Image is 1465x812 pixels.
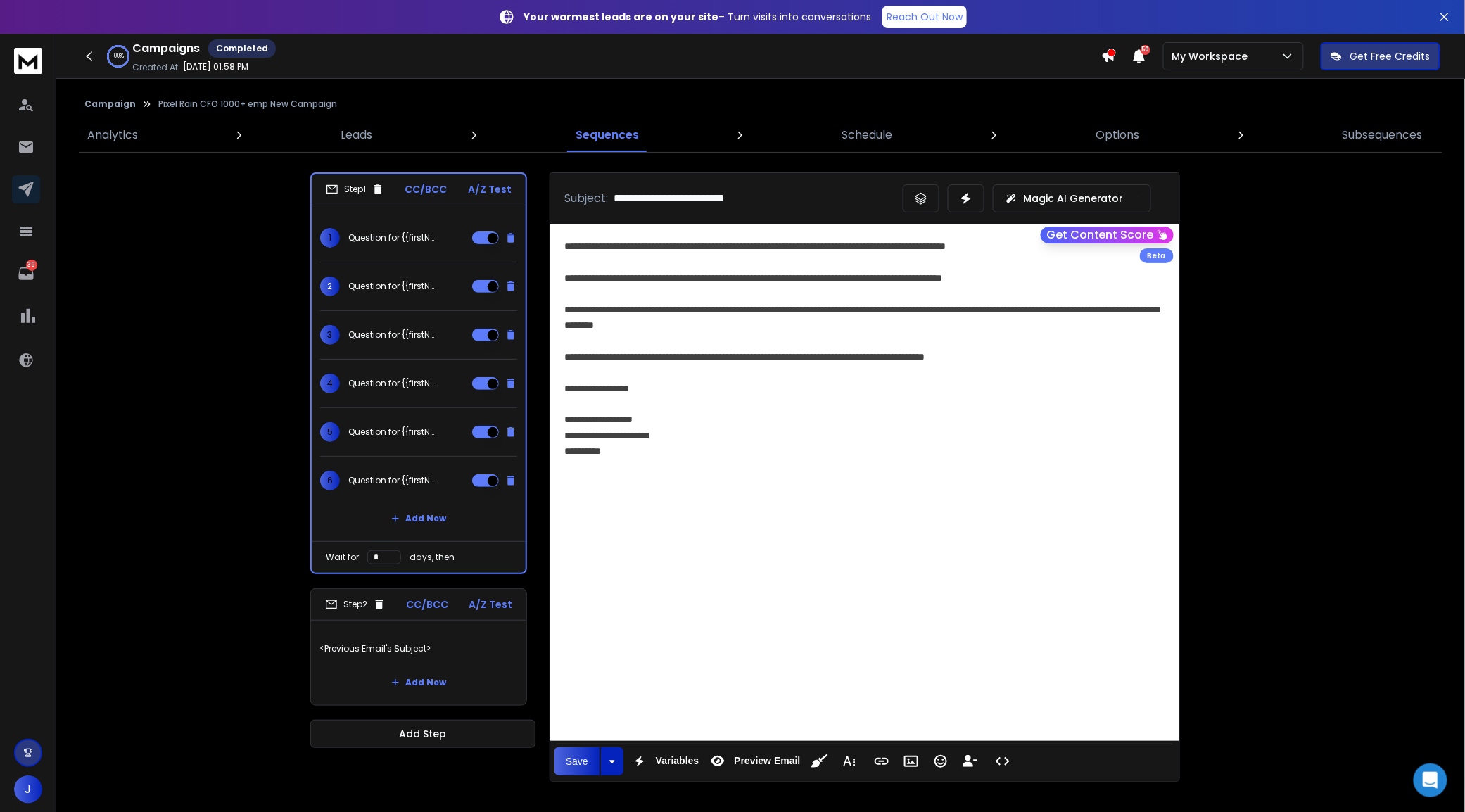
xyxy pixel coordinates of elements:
p: Reach Out Now [887,10,963,24]
a: Leads [333,118,381,152]
a: 39 [12,260,40,288]
p: [DATE] 01:58 PM [183,61,248,72]
a: Sequences [567,118,647,152]
button: Add Step [310,720,535,748]
p: A/Z Test [468,182,512,196]
button: Add New [380,505,457,533]
a: Analytics [79,118,146,152]
span: Preview Email [731,755,803,767]
button: Insert Image (Ctrl+P) [898,747,925,775]
p: Schedule [842,127,893,144]
h1: Campaigns [132,40,200,57]
p: Options [1096,127,1139,144]
li: Step2CC/BCCA/Z Test<Previous Email's Subject>Add New [310,588,527,706]
div: Completed [208,39,276,58]
p: Pixel Rain CFO 1000+ emp New Campaign [158,99,337,110]
button: Get Free Credits [1321,42,1440,70]
span: 5 [320,422,340,442]
button: Insert Link (Ctrl+K) [868,747,895,775]
button: Variables [626,747,702,775]
button: J [14,775,42,804]
p: CC/BCC [405,182,448,196]
span: 1 [320,228,340,248]
button: Insert Unsubscribe Link [957,747,984,775]
p: Question for {{firstName}} [348,378,438,389]
span: 6 [320,471,340,490]
button: Save [554,747,600,775]
p: CC/BCC [406,597,448,611]
button: Get Content Score [1041,227,1174,243]
p: 39 [26,260,37,271]
p: 100 % [113,52,125,61]
span: 50 [1141,45,1150,55]
span: 2 [320,277,340,296]
p: Analytics [87,127,138,144]
a: Reach Out Now [882,6,967,28]
button: Code View [989,747,1016,775]
a: Schedule [834,118,901,152]
a: Subsequences [1334,118,1431,152]
p: Subsequences [1343,127,1423,144]
button: More Text [836,747,863,775]
p: Question for {{firstName}} [348,329,438,341]
span: 4 [320,374,340,393]
span: Variables [653,755,702,767]
p: Question for {{firstName}} [348,232,438,243]
button: Preview Email [704,747,803,775]
p: Leads [341,127,373,144]
a: Options [1087,118,1148,152]
p: Question for {{firstName}} [348,426,438,438]
p: Subject: [564,190,608,207]
span: 3 [320,325,340,345]
p: days, then [410,552,455,563]
button: Add New [380,668,457,697]
p: – Turn visits into conversations [524,10,871,24]
p: <Previous Email's Subject> [319,629,518,668]
p: Get Free Credits [1350,49,1431,63]
img: logo [14,48,42,74]
strong: Your warmest leads are on your site [524,10,718,24]
p: Question for {{firstName}} [348,475,438,486]
p: Wait for [326,552,359,563]
div: Open Intercom Messenger [1414,763,1447,797]
button: Campaign [84,99,136,110]
button: Clean HTML [806,747,833,775]
p: My Workspace [1172,49,1254,63]
p: Sequences [576,127,639,144]
button: Magic AI Generator [993,184,1151,212]
div: Step 1 [326,183,384,196]
div: Beta [1140,248,1174,263]
p: A/Z Test [469,597,512,611]
p: Question for {{firstName}} [348,281,438,292]
button: Emoticons [927,747,954,775]
p: Created At: [132,62,180,73]
div: Step 2 [325,598,386,611]
p: Magic AI Generator [1023,191,1124,205]
li: Step1CC/BCCA/Z Test1Question for {{firstName}}2Question for {{firstName}}3Question for {{firstNam... [310,172,527,574]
